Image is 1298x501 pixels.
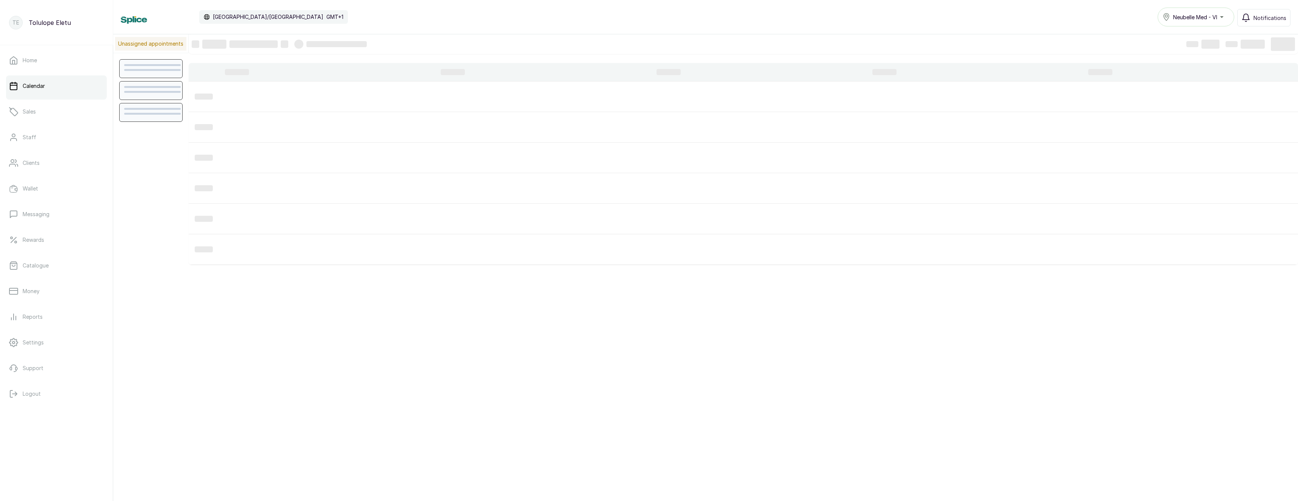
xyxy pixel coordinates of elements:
[23,185,38,192] p: Wallet
[1253,14,1286,22] span: Notifications
[6,75,107,97] a: Calendar
[6,255,107,276] a: Catalogue
[6,127,107,148] a: Staff
[1173,13,1217,21] span: Neubelle Med - VI
[6,229,107,250] a: Rewards
[6,204,107,225] a: Messaging
[1237,9,1290,26] button: Notifications
[23,313,43,321] p: Reports
[213,13,323,21] p: [GEOGRAPHIC_DATA]/[GEOGRAPHIC_DATA]
[326,13,343,21] p: GMT+1
[6,101,107,122] a: Sales
[23,211,49,218] p: Messaging
[23,108,36,115] p: Sales
[23,159,40,167] p: Clients
[6,383,107,404] button: Logout
[23,134,36,141] p: Staff
[23,236,44,244] p: Rewards
[6,281,107,302] a: Money
[23,339,44,346] p: Settings
[23,57,37,64] p: Home
[23,390,41,398] p: Logout
[6,332,107,353] a: Settings
[23,82,45,90] p: Calendar
[6,358,107,379] a: Support
[6,50,107,71] a: Home
[29,18,71,27] p: Tolulope Eletu
[6,152,107,174] a: Clients
[12,19,19,26] p: TE
[23,262,49,269] p: Catalogue
[23,287,40,295] p: Money
[6,178,107,199] a: Wallet
[115,37,186,51] p: Unassigned appointments
[1158,8,1234,26] button: Neubelle Med - VI
[6,306,107,327] a: Reports
[23,364,43,372] p: Support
